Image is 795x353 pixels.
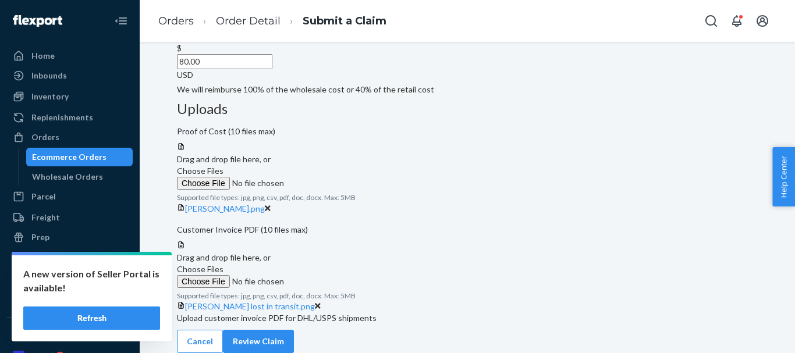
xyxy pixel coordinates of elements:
input: Choose Files [177,177,335,190]
div: Ecommerce Orders [32,151,107,163]
div: Prep [31,231,49,243]
span: Choose Files [177,264,223,274]
a: Orders [7,128,133,147]
div: Home [31,50,55,62]
span: Customer Invoice PDF (10 files max) [177,224,308,240]
p: We will reimburse 100% of the wholesale cost or 40% of the retail cost [177,84,758,95]
button: Review Claim [223,330,294,353]
p: Upload customer invoice PDF for DHL/USPS shipments [177,312,758,324]
h3: Uploads [177,101,758,116]
div: Replenishments [31,112,93,123]
a: Order Detail [216,15,281,27]
div: Parcel [31,191,56,202]
a: Ecommerce Orders [26,148,133,166]
div: Drag and drop file here, or [177,154,758,165]
span: Proof of Cost (10 files max) [177,126,275,142]
p: Supported file types: jpg, png, csv, pdf, doc, docx. Max: 5MB [177,192,758,202]
a: Replenishments [7,108,133,127]
a: Returns [7,248,133,266]
div: Orders [31,131,59,143]
a: Submit a Claim [303,15,386,27]
a: [PERSON_NAME].png [185,204,265,213]
button: Open Search Box [700,9,723,33]
a: Freight [7,208,133,227]
button: Refresh [23,306,160,330]
ol: breadcrumbs [149,4,396,38]
button: Help Center [772,147,795,206]
button: Open account menu [751,9,774,33]
div: Inventory [31,91,69,102]
span: Choose Files [177,166,223,176]
a: [PERSON_NAME] lost in transit.png [185,301,315,311]
a: Reporting [7,269,133,287]
div: Returns [31,251,62,263]
input: Choose Files [177,275,335,288]
a: Parcel [7,187,133,206]
a: Inbounds [7,66,133,85]
div: USD [177,69,758,81]
button: Open notifications [725,9,748,33]
div: Wholesale Orders [32,171,103,183]
button: Cancel [177,330,223,353]
a: Wholesale Orders [26,167,133,186]
a: Home [7,47,133,65]
button: Close Navigation [109,9,133,33]
div: $ [177,42,758,54]
div: Drag and drop file here, or [177,252,758,263]
img: Flexport logo [13,15,62,27]
button: Integrations [7,327,133,346]
a: Prep [7,228,133,247]
div: Freight [31,212,60,223]
p: Supported file types: jpg, png, csv, pdf, doc, docx. Max: 5MB [177,291,758,301]
a: Inventory [7,87,133,106]
a: Billing [7,290,133,308]
p: A new version of Seller Portal is available! [23,267,160,295]
input: $USD [177,54,272,69]
a: Orders [158,15,194,27]
div: Inbounds [31,70,67,81]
